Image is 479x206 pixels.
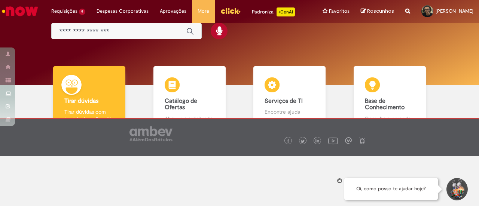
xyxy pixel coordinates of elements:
img: logo_footer_twitter.png [301,139,305,143]
span: Requisições [51,7,77,15]
span: [PERSON_NAME] [436,8,473,14]
p: +GenAi [277,7,295,16]
span: Favoritos [329,7,350,15]
b: Tirar dúvidas [64,97,98,105]
span: Aprovações [160,7,186,15]
img: logo_footer_workplace.png [345,137,352,144]
a: Tirar dúvidas Tirar dúvidas com Lupi Assist e Gen Ai [39,66,140,131]
a: Base de Conhecimento Consulte e aprenda [340,66,440,131]
span: 9 [79,9,85,15]
span: Despesas Corporativas [97,7,149,15]
a: Rascunhos [361,8,394,15]
img: logo_footer_facebook.png [286,139,290,143]
img: ServiceNow [1,4,39,19]
img: logo_footer_linkedin.png [315,139,319,144]
span: More [198,7,209,15]
div: Padroniza [252,7,295,16]
img: click_logo_yellow_360x200.png [220,5,241,16]
b: Base de Conhecimento [365,97,405,111]
p: Abra uma solicitação [165,115,214,122]
img: logo_footer_youtube.png [328,136,338,145]
a: Serviços de TI Encontre ajuda [239,66,340,131]
div: Oi, como posso te ajudar hoje? [344,178,438,200]
span: Rascunhos [367,7,394,15]
img: logo_footer_ambev_rotulo_gray.png [129,126,173,141]
b: Catálogo de Ofertas [165,97,197,111]
button: Iniciar Conversa de Suporte [445,178,468,200]
img: logo_footer_naosei.png [359,137,366,144]
p: Consulte e aprenda [365,115,415,122]
p: Encontre ajuda [265,108,314,116]
p: Tirar dúvidas com Lupi Assist e Gen Ai [64,108,114,123]
b: Serviços de TI [265,97,303,105]
a: Catálogo de Ofertas Abra uma solicitação [140,66,240,131]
